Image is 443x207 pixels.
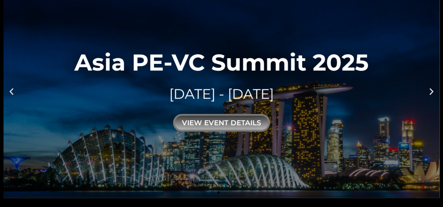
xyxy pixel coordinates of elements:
div: view event details [173,114,270,132]
span: Go to slide 1 [217,191,220,194]
div: Next slide [427,87,436,96]
span: Go to slide 2 [224,191,226,194]
div: Previous slide [7,87,16,96]
div: [DATE] - [DATE] [74,84,369,104]
div: Asia PE-VC Summit 2025 [74,51,369,74]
